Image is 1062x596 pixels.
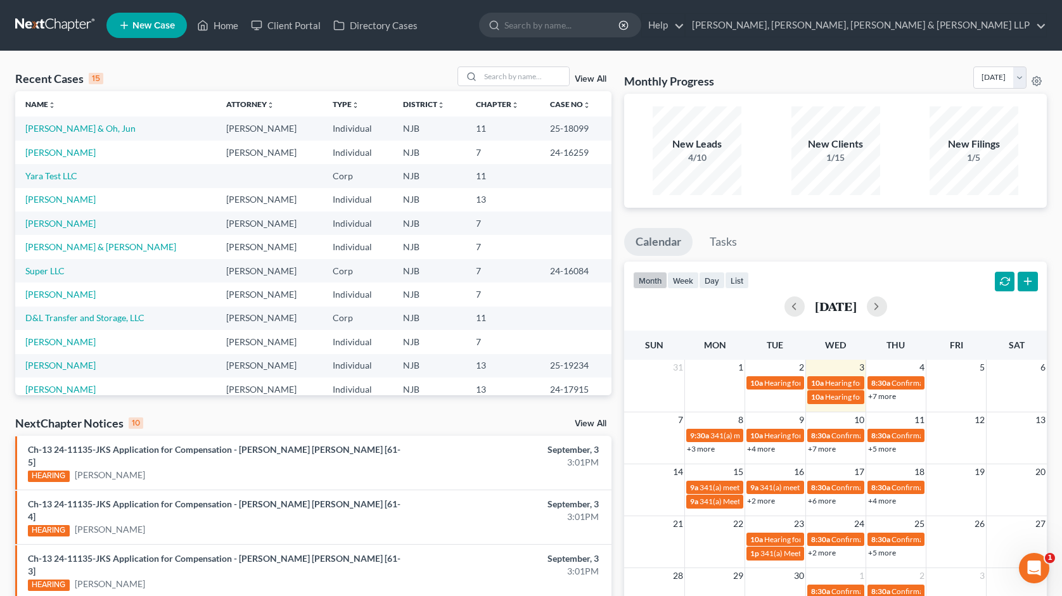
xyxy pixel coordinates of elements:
[540,141,611,164] td: 24-16259
[393,259,466,282] td: NJB
[216,354,323,377] td: [PERSON_NAME]
[583,101,591,109] i: unfold_more
[393,282,466,306] td: NJB
[1034,464,1047,479] span: 20
[75,523,145,536] a: [PERSON_NAME]
[333,99,359,109] a: Typeunfold_more
[831,483,975,492] span: Confirmation hearing for [PERSON_NAME]
[700,497,923,506] span: 341(a) Meeting for [PERSON_NAME] Al Karalih & [PERSON_NAME]
[216,377,323,401] td: [PERSON_NAME]
[216,141,323,164] td: [PERSON_NAME]
[645,339,663,350] span: Sun
[323,235,392,258] td: Individual
[466,188,541,212] td: 13
[764,378,863,388] span: Hearing for [PERSON_NAME]
[75,469,145,481] a: [PERSON_NAME]
[918,568,926,583] span: 2
[868,444,896,453] a: +5 more
[737,360,745,375] span: 1
[633,272,667,289] button: month
[750,378,763,388] span: 10a
[1045,553,1055,563] span: 1
[978,360,986,375] span: 5
[811,483,830,492] span: 8:30a
[978,568,986,583] span: 3
[323,141,392,164] td: Individual
[825,339,846,350] span: Wed
[476,99,519,109] a: Chapterunfold_more
[811,431,830,440] span: 8:30a
[973,464,986,479] span: 19
[466,354,541,377] td: 13
[973,516,986,531] span: 26
[737,412,745,428] span: 8
[624,73,714,89] h3: Monthly Progress
[853,412,866,428] span: 10
[540,117,611,140] td: 25-18099
[868,496,896,505] a: +4 more
[871,535,890,544] span: 8:30a
[868,391,896,401] a: +7 more
[653,151,741,164] div: 4/10
[323,377,392,401] td: Individual
[466,330,541,353] td: 7
[25,218,96,229] a: [PERSON_NAME]
[672,516,684,531] span: 21
[793,568,805,583] span: 30
[75,578,145,590] a: [PERSON_NAME]
[798,360,805,375] span: 2
[871,378,890,388] span: 8:30a
[540,377,611,401] td: 24-17915
[327,14,424,37] a: Directory Cases
[393,141,466,164] td: NJB
[25,360,96,371] a: [PERSON_NAME]
[393,235,466,258] td: NJB
[667,272,699,289] button: week
[747,496,775,505] a: +2 more
[892,535,1035,544] span: Confirmation hearing for [PERSON_NAME]
[28,580,70,591] div: HEARING
[417,565,599,578] div: 3:01PM
[89,73,103,84] div: 15
[129,417,143,429] div: 10
[858,568,866,583] span: 1
[216,330,323,353] td: [PERSON_NAME]
[672,568,684,583] span: 28
[913,412,926,428] span: 11
[642,14,684,37] a: Help
[725,272,749,289] button: list
[704,339,726,350] span: Mon
[403,99,445,109] a: Districtunfold_more
[808,444,836,453] a: +7 more
[892,586,1035,596] span: Confirmation hearing for [PERSON_NAME]
[1009,339,1025,350] span: Sat
[1034,412,1047,428] span: 13
[393,164,466,187] td: NJB
[892,431,1035,440] span: Confirmation hearing for [PERSON_NAME]
[48,101,56,109] i: unfold_more
[747,444,775,453] a: +4 more
[437,101,445,109] i: unfold_more
[791,151,880,164] div: 1/15
[216,259,323,282] td: [PERSON_NAME]
[226,99,274,109] a: Attorneyunfold_more
[825,392,991,402] span: Hearing for [PERSON_NAME] & [PERSON_NAME]
[858,360,866,375] span: 3
[323,307,392,330] td: Corp
[853,516,866,531] span: 24
[393,212,466,235] td: NJB
[540,259,611,282] td: 24-16084
[811,535,830,544] span: 8:30a
[853,464,866,479] span: 17
[811,378,824,388] span: 10a
[323,212,392,235] td: Individual
[417,552,599,565] div: September, 3
[267,101,274,109] i: unfold_more
[793,464,805,479] span: 16
[28,444,400,467] a: Ch-13 24-11135-JKS Application for Compensation - [PERSON_NAME] [PERSON_NAME] [61-5]
[760,548,883,558] span: 341(a) Meeting for [PERSON_NAME]
[323,354,392,377] td: Individual
[28,471,70,482] div: HEARING
[323,282,392,306] td: Individual
[393,354,466,377] td: NJB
